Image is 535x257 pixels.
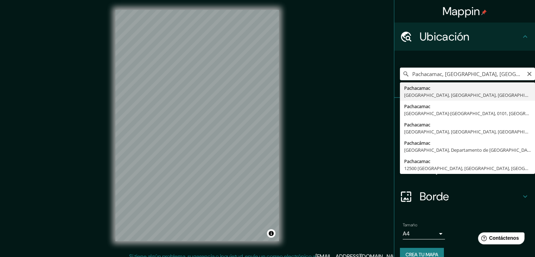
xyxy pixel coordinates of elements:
[394,154,535,182] div: Disposición
[472,230,527,249] iframe: Lanzador de widgets de ayuda
[394,182,535,211] div: Borde
[404,140,430,146] font: Pachacámac
[115,10,279,241] canvas: Mapa
[404,121,430,128] font: Pachacamac
[404,85,430,91] font: Pachacamac
[404,103,430,109] font: Pachacamac
[403,228,445,239] div: A4
[420,29,470,44] font: Ubicación
[442,4,480,19] font: Mappin
[394,23,535,51] div: Ubicación
[394,98,535,126] div: Patas
[394,126,535,154] div: Estilo
[481,10,487,15] img: pin-icon.png
[400,68,535,80] input: Elige tu ciudad o zona
[403,230,410,237] font: A4
[403,222,417,228] font: Tamaño
[527,70,532,77] button: Claro
[267,229,275,238] button: Activar o desactivar atribución
[404,158,430,164] font: Pachacamac
[420,189,449,204] font: Borde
